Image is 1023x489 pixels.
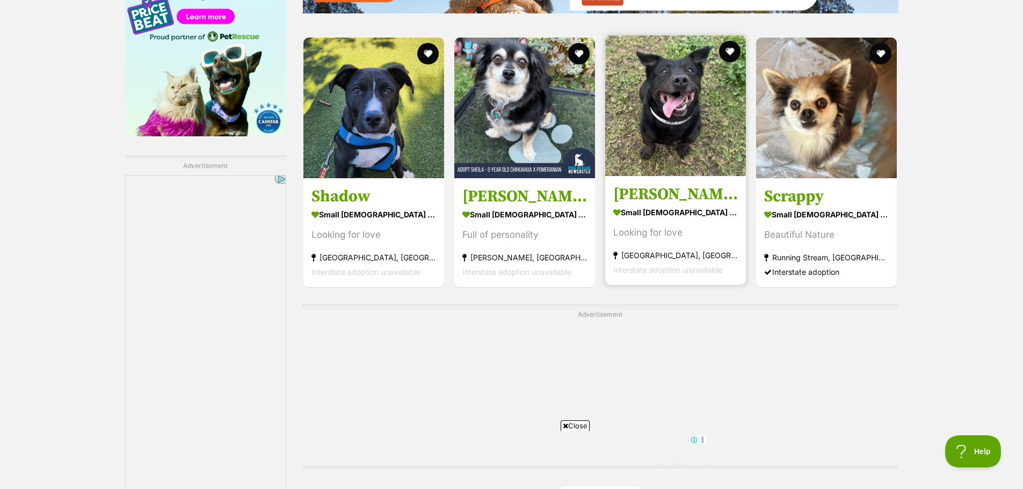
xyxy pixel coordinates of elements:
[764,206,889,222] strong: small [DEMOGRAPHIC_DATA] Dog
[568,43,590,64] button: favourite
[764,186,889,206] h3: Scrappy
[311,206,436,222] strong: small [DEMOGRAPHIC_DATA] Dog
[340,324,861,458] iframe: Advertisement
[719,41,741,62] button: favourite
[302,304,898,469] div: Advertisement
[756,178,897,287] a: Scrappy small [DEMOGRAPHIC_DATA] Dog Beautiful Nature Running Stream, [GEOGRAPHIC_DATA] Interstat...
[417,43,439,64] button: favourite
[513,1,520,8] img: adc.png
[605,35,746,176] img: Brutus imp 2111 - Cardigan Welsh Corgi Dog
[764,250,889,264] strong: Running Stream, [GEOGRAPHIC_DATA]
[613,265,722,274] span: Interstate adoption unavailable
[311,250,436,264] strong: [GEOGRAPHIC_DATA], [GEOGRAPHIC_DATA]
[764,264,889,279] div: Interstate adoption
[613,204,738,220] strong: small [DEMOGRAPHIC_DATA] Dog
[764,227,889,242] div: Beautiful Nature
[561,420,590,431] span: Close
[945,435,1002,468] iframe: Help Scout Beacon - Open
[462,186,587,206] h3: [PERSON_NAME] - [DEMOGRAPHIC_DATA] Chihuahua X Pomeranian
[462,227,587,242] div: Full of personality
[462,206,587,222] strong: small [DEMOGRAPHIC_DATA] Dog
[316,435,707,484] iframe: Advertisement
[462,250,587,264] strong: [PERSON_NAME], [GEOGRAPHIC_DATA]
[454,178,595,287] a: [PERSON_NAME] - [DEMOGRAPHIC_DATA] Chihuahua X Pomeranian small [DEMOGRAPHIC_DATA] Dog Full of pe...
[605,176,746,284] a: [PERSON_NAME] imp 2111 small [DEMOGRAPHIC_DATA] Dog Looking for love [GEOGRAPHIC_DATA], [GEOGRAPH...
[303,178,444,287] a: Shadow small [DEMOGRAPHIC_DATA] Dog Looking for love [GEOGRAPHIC_DATA], [GEOGRAPHIC_DATA] Interst...
[613,247,738,262] strong: [GEOGRAPHIC_DATA], [GEOGRAPHIC_DATA]
[311,227,436,242] div: Looking for love
[870,43,892,64] button: favourite
[454,38,595,178] img: Sheila - 5 Year Old Chihuahua X Pomeranian - Chihuahua x Pomeranian Dog
[756,38,897,178] img: Scrappy - Chihuahua Dog
[311,186,436,206] h3: Shadow
[303,38,444,178] img: Shadow - Staffordshire Terrier x Australian Cattledog
[311,267,420,276] span: Interstate adoption unavailable
[613,225,738,239] div: Looking for love
[613,184,738,204] h3: [PERSON_NAME] imp 2111
[462,267,571,276] span: Interstate adoption unavailable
